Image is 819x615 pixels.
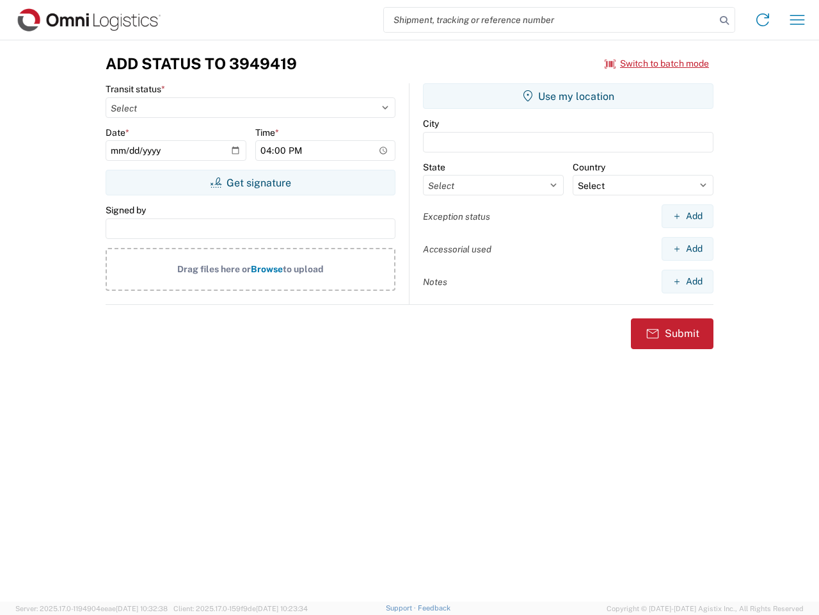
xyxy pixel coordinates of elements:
[106,127,129,138] label: Date
[418,604,450,612] a: Feedback
[605,53,709,74] button: Switch to batch mode
[256,605,308,612] span: [DATE] 10:23:34
[106,170,395,195] button: Get signature
[251,264,283,274] span: Browse
[255,127,279,138] label: Time
[607,603,804,614] span: Copyright © [DATE]-[DATE] Agistix Inc., All Rights Reserved
[106,204,146,216] label: Signed by
[15,605,168,612] span: Server: 2025.17.0-1194904eeae
[573,161,605,173] label: Country
[423,118,439,129] label: City
[106,83,165,95] label: Transit status
[423,161,445,173] label: State
[662,204,713,228] button: Add
[177,264,251,274] span: Drag files here or
[106,54,297,73] h3: Add Status to 3949419
[423,83,713,109] button: Use my location
[662,237,713,261] button: Add
[283,264,324,274] span: to upload
[631,318,713,349] button: Submit
[116,605,168,612] span: [DATE] 10:32:38
[662,270,713,293] button: Add
[386,604,418,612] a: Support
[423,243,491,255] label: Accessorial used
[173,605,308,612] span: Client: 2025.17.0-159f9de
[423,211,490,222] label: Exception status
[423,276,447,288] label: Notes
[384,8,715,32] input: Shipment, tracking or reference number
